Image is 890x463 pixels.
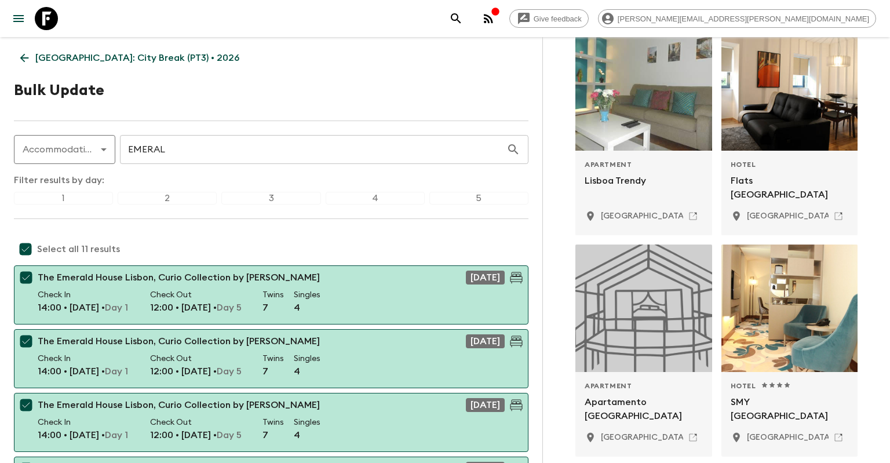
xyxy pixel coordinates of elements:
[731,174,849,202] p: Flats [GEOGRAPHIC_DATA]
[120,133,506,166] input: e.g. "tree house"
[294,417,311,428] p: Singles
[262,301,280,315] p: 7
[217,431,242,440] span: Day 5
[217,303,242,312] span: Day 5
[466,334,505,348] div: [DATE]
[38,417,136,428] p: Check In
[38,364,136,378] p: 14:00 • [DATE] •
[326,192,425,205] div: 4
[262,353,280,364] p: Twins
[721,245,858,372] div: Photo of SMY Lisboa
[601,210,776,222] p: Lisbon, Portugal
[294,364,311,378] p: 4
[38,353,136,364] p: Check In
[150,417,249,428] p: Check Out
[14,46,246,70] a: [GEOGRAPHIC_DATA]: City Break (PT3) • 2026
[466,271,505,285] div: [DATE]
[262,289,280,301] p: Twins
[35,51,239,65] p: [GEOGRAPHIC_DATA]: City Break (PT3) • 2026
[105,431,128,440] span: Day 1
[38,289,136,301] p: Check In
[14,173,528,187] p: Filter results by day:
[150,364,249,378] p: 12:00 • [DATE] •
[14,79,104,102] h1: Bulk Update
[294,353,311,364] p: Singles
[221,192,320,205] div: 3
[38,398,320,412] p: The Emerald House Lisbon, Curio Collection by [PERSON_NAME]
[38,301,136,315] p: 14:00 • [DATE] •
[14,393,528,452] button: The Emerald House Lisbon, Curio Collection by [PERSON_NAME][DATE]Check In14:00 • [DATE] •Day 1Che...
[105,303,128,312] span: Day 1
[509,9,589,28] a: Give feedback
[575,245,712,372] div: Photo of Apartamento Lisboa
[611,14,876,23] span: [PERSON_NAME][EMAIL_ADDRESS][PERSON_NAME][DOMAIN_NAME]
[585,160,632,169] span: Apartment
[721,23,858,151] div: Photo of Flats Lisboa
[731,160,756,169] span: Hotel
[118,192,217,205] div: 2
[585,174,703,202] p: Lisboa Trendy
[14,265,528,325] button: The Emerald House Lisbon, Curio Collection by [PERSON_NAME][DATE]Check In14:00 • [DATE] •Day 1Che...
[731,395,849,423] p: SMY [GEOGRAPHIC_DATA]
[294,301,311,315] p: 4
[150,353,249,364] p: Check Out
[262,417,280,428] p: Twins
[150,301,249,315] p: 12:00 • [DATE] •
[14,192,113,205] div: 1
[294,289,311,301] p: Singles
[466,398,505,412] div: [DATE]
[585,381,632,391] span: Apartment
[731,381,756,391] span: Hotel
[575,23,712,151] div: Photo of Lisboa Trendy
[38,271,320,285] p: The Emerald House Lisbon, Curio Collection by [PERSON_NAME]
[262,428,280,442] p: 7
[444,7,468,30] button: search adventures
[217,367,242,376] span: Day 5
[14,329,528,388] button: The Emerald House Lisbon, Curio Collection by [PERSON_NAME][DATE]Check In14:00 • [DATE] •Day 1Che...
[527,14,588,23] span: Give feedback
[14,133,115,166] div: Accommodation
[262,364,280,378] p: 7
[38,334,320,348] p: The Emerald House Lisbon, Curio Collection by [PERSON_NAME]
[150,428,249,442] p: 12:00 • [DATE] •
[601,432,776,443] p: Lisbon, Portugal
[585,395,703,423] p: Apartamento [GEOGRAPHIC_DATA]
[37,242,120,256] p: Select all 11 results
[598,9,876,28] div: [PERSON_NAME][EMAIL_ADDRESS][PERSON_NAME][DOMAIN_NAME]
[294,428,311,442] p: 4
[105,367,128,376] span: Day 1
[150,289,249,301] p: Check Out
[429,192,528,205] div: 5
[38,428,136,442] p: 14:00 • [DATE] •
[7,7,30,30] button: menu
